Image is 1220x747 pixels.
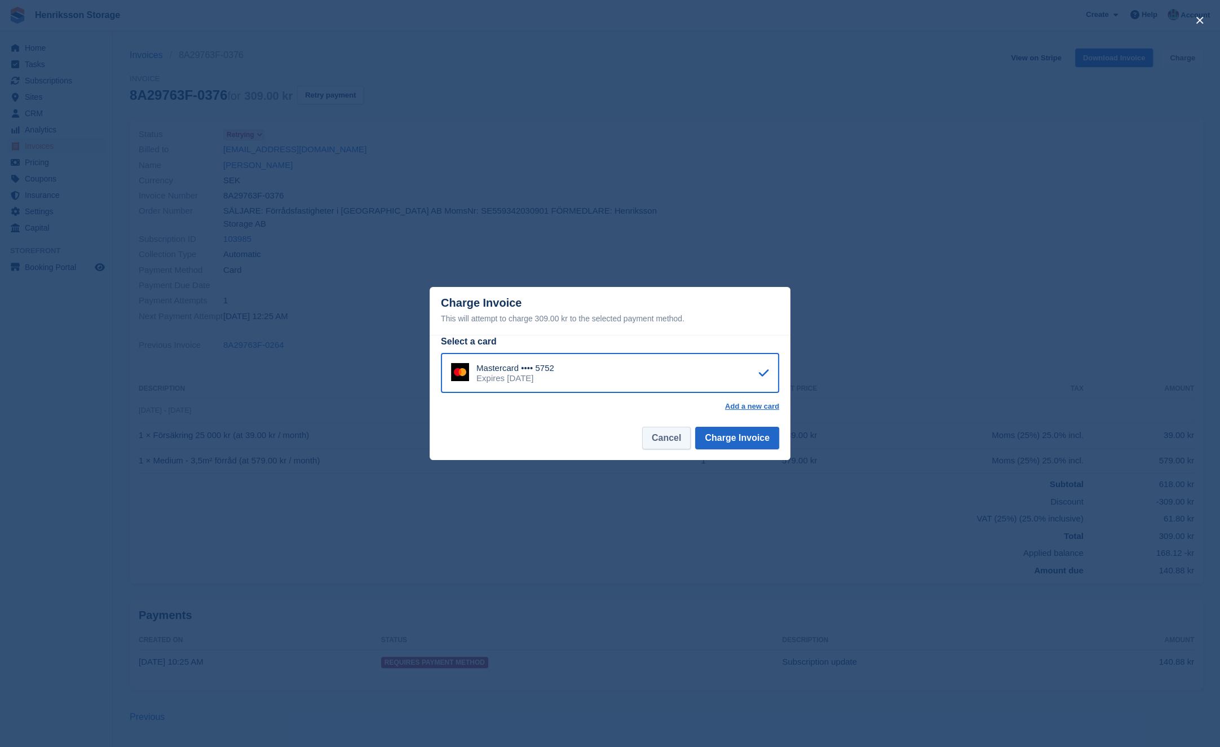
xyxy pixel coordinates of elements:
[642,427,691,449] button: Cancel
[451,363,469,381] img: Mastercard Logo
[1191,11,1209,29] button: close
[476,363,554,373] div: Mastercard •••• 5752
[725,402,779,411] a: Add a new card
[441,335,779,348] div: Select a card
[476,373,554,383] div: Expires [DATE]
[441,297,779,325] div: Charge Invoice
[441,312,779,325] div: This will attempt to charge 309.00 kr to the selected payment method.
[695,427,779,449] button: Charge Invoice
